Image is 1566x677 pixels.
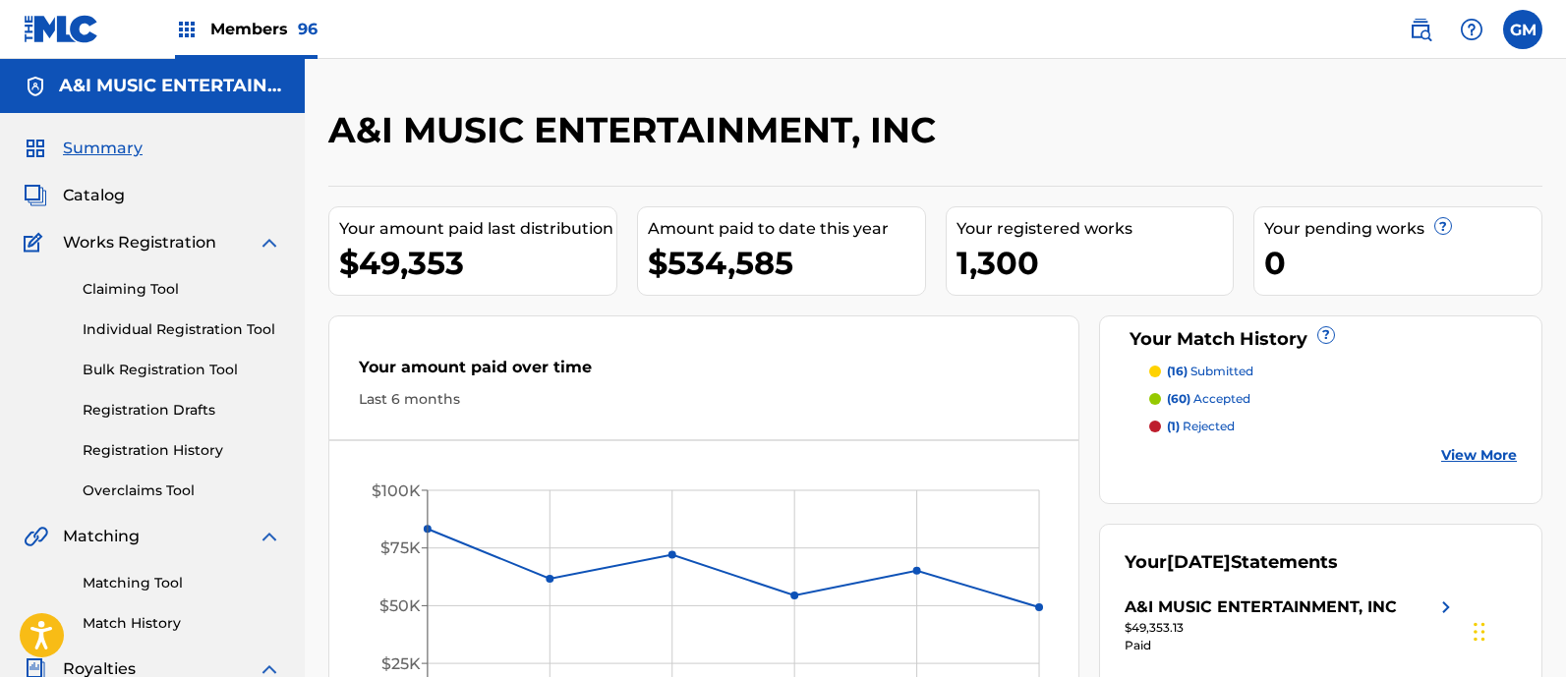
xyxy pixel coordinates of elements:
[1409,18,1432,41] img: search
[24,75,47,98] img: Accounts
[175,18,199,41] img: Top Rightsholders
[381,654,421,673] tspan: $25K
[1149,418,1517,435] a: (1) rejected
[359,389,1049,410] div: Last 6 months
[63,184,125,207] span: Catalog
[24,184,47,207] img: Catalog
[1167,391,1190,406] span: (60)
[1441,445,1517,466] a: View More
[24,525,48,548] img: Matching
[24,231,49,254] img: Works Registration
[1149,390,1517,408] a: (60) accepted
[83,440,281,461] a: Registration History
[648,217,925,241] div: Amount paid to date this year
[1264,241,1541,285] div: 0
[1503,10,1542,49] div: User Menu
[24,184,125,207] a: CatalogCatalog
[1434,595,1458,619] img: right chevron icon
[1125,549,1338,576] div: Your Statements
[957,241,1234,285] div: 1,300
[1435,218,1451,234] span: ?
[1318,327,1334,343] span: ?
[1468,583,1566,677] iframe: Chat Widget
[1125,619,1458,637] div: $49,353.13
[957,217,1234,241] div: Your registered works
[1125,595,1458,654] a: A&I MUSIC ENTERTAINMENT, INCright chevron icon$49,353.13Paid
[1125,326,1517,353] div: Your Match History
[298,20,318,38] span: 96
[83,480,281,501] a: Overclaims Tool
[1149,363,1517,380] a: (16) submitted
[1167,418,1235,435] p: rejected
[83,400,281,421] a: Registration Drafts
[83,613,281,634] a: Match History
[210,18,318,40] span: Members
[1167,419,1180,433] span: (1)
[1167,390,1250,408] p: accepted
[372,481,421,500] tspan: $100K
[59,75,281,97] h5: A&I MUSIC ENTERTAINMENT, INC
[24,15,99,43] img: MLC Logo
[83,573,281,593] a: Matching Tool
[328,108,946,152] h2: A&I MUSIC ENTERTAINMENT, INC
[258,525,281,548] img: expand
[339,217,616,241] div: Your amount paid last distribution
[379,596,421,615] tspan: $50K
[83,279,281,300] a: Claiming Tool
[83,360,281,380] a: Bulk Registration Tool
[359,356,1049,389] div: Your amount paid over time
[1511,415,1566,573] iframe: Resource Center
[24,137,143,160] a: SummarySummary
[63,231,216,254] span: Works Registration
[1167,363,1253,380] p: submitted
[1452,10,1491,49] div: Help
[1167,551,1231,573] span: [DATE]
[339,241,616,285] div: $49,353
[1401,10,1440,49] a: Public Search
[1125,595,1397,619] div: A&I MUSIC ENTERTAINMENT, INC
[380,538,421,557] tspan: $75K
[1167,364,1188,378] span: (16)
[24,137,47,160] img: Summary
[83,319,281,340] a: Individual Registration Tool
[63,525,140,548] span: Matching
[1474,602,1485,661] div: Drag
[1460,18,1483,41] img: help
[1125,637,1458,654] div: Paid
[63,137,143,160] span: Summary
[648,241,925,285] div: $534,585
[258,231,281,254] img: expand
[1264,217,1541,241] div: Your pending works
